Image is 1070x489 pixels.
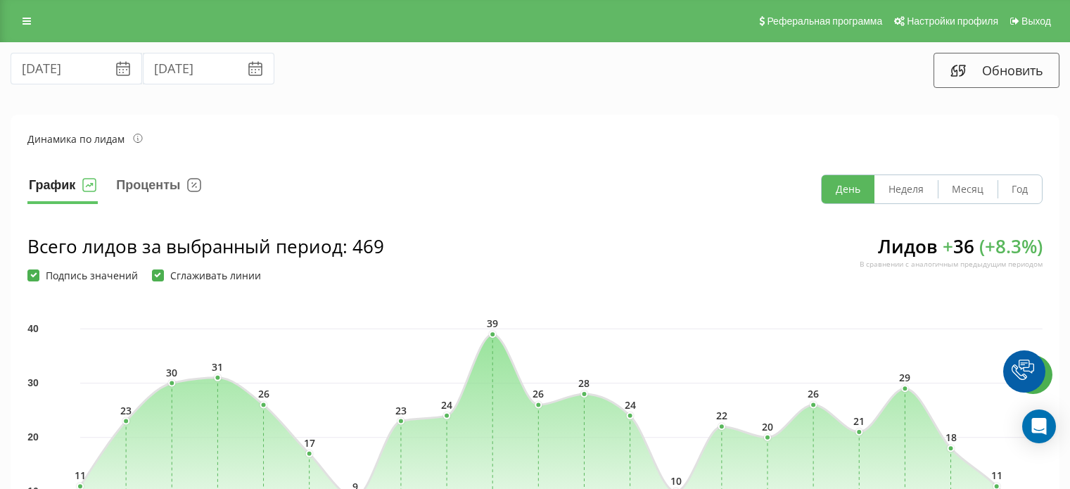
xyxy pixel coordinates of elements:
[945,431,957,444] text: 18
[943,234,953,259] span: +
[979,234,1043,259] span: ( + 8.3 %)
[808,387,819,400] text: 26
[27,132,143,146] div: Динамика по лидам
[487,317,498,330] text: 39
[120,404,132,417] text: 23
[27,431,39,443] text: 20
[874,175,938,203] button: Неделя
[860,234,1043,281] div: Лидов 36
[860,259,1043,269] div: В сравнении с аналогичным предыдущим периодом
[27,323,39,334] text: 40
[27,174,98,204] button: График
[716,409,727,422] text: 22
[670,474,682,488] text: 10
[27,269,138,281] label: Подпись значений
[304,436,315,450] text: 17
[998,175,1042,203] button: Год
[75,469,86,482] text: 11
[1021,15,1051,27] span: Выход
[938,175,998,203] button: Месяц
[822,175,874,203] button: День
[907,15,998,27] span: Настройки профиля
[395,404,407,417] text: 23
[899,371,910,384] text: 29
[27,377,39,388] text: 30
[212,360,223,374] text: 31
[991,469,1002,482] text: 11
[762,420,773,433] text: 20
[258,387,269,400] text: 26
[115,174,203,204] button: Проценты
[1022,409,1056,443] div: Open Intercom Messenger
[625,398,636,412] text: 24
[533,387,544,400] text: 26
[853,414,865,428] text: 21
[166,366,177,379] text: 30
[767,15,882,27] span: Реферальная программа
[441,398,452,412] text: 24
[578,376,590,390] text: 28
[934,53,1059,88] button: Обновить
[152,269,261,281] label: Сглаживать линии
[27,234,384,259] div: Всего лидов за выбранный период : 469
